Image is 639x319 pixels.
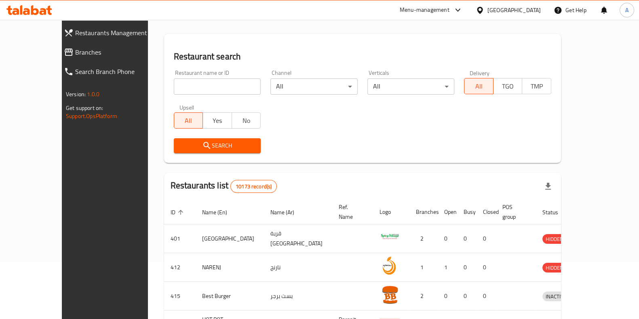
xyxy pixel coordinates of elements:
td: 1 [409,253,438,282]
a: Branches [57,42,169,62]
td: NARENJ [196,253,264,282]
td: 401 [164,224,196,253]
label: Upsell [179,104,194,110]
div: Export file [538,177,558,196]
img: Best Burger [380,284,400,304]
h2: Restaurant search [174,51,551,63]
td: 0 [438,282,457,311]
td: 415 [164,282,196,311]
span: TGO [497,80,519,92]
span: 1.0.0 [87,89,99,99]
div: All [367,78,455,95]
td: 0 [477,224,496,253]
span: Get support on: [66,103,103,113]
td: 2 [409,282,438,311]
input: Search for restaurant name or ID.. [174,78,261,95]
th: Closed [477,200,496,224]
th: Busy [457,200,477,224]
th: Logo [373,200,409,224]
th: Open [438,200,457,224]
button: TGO [493,78,523,94]
span: Search Branch Phone [75,67,162,76]
span: Status [542,207,569,217]
span: Branches [75,47,162,57]
a: Restaurants Management [57,23,169,42]
button: All [464,78,493,94]
a: Support.OpsPlatform [66,111,117,121]
span: INACTIVE [542,292,570,301]
span: A [625,6,628,15]
img: Spicy Village [380,227,400,247]
span: Restaurants Management [75,28,162,38]
div: All [270,78,358,95]
td: [GEOGRAPHIC_DATA] [196,224,264,253]
button: No [232,112,261,129]
td: قرية [GEOGRAPHIC_DATA] [264,224,332,253]
button: All [174,112,203,129]
img: NARENJ [380,256,400,276]
div: Menu-management [400,5,449,15]
span: Yes [206,115,229,127]
td: 2 [409,224,438,253]
h2: Restaurants list [171,180,277,193]
span: Name (Ar) [270,207,305,217]
th: Branches [409,200,438,224]
td: 0 [438,224,457,253]
label: Delivery [470,70,490,76]
span: TMP [525,80,548,92]
span: HIDDEN [542,263,567,273]
span: Name (En) [202,207,238,217]
div: Total records count [230,180,277,193]
span: HIDDEN [542,234,567,244]
td: بست برجر [264,282,332,311]
span: Ref. Name [339,202,363,222]
td: 0 [477,282,496,311]
button: Search [174,138,261,153]
span: No [235,115,258,127]
span: All [468,80,490,92]
div: [GEOGRAPHIC_DATA] [487,6,541,15]
span: POS group [502,202,526,222]
td: Best Burger [196,282,264,311]
td: 0 [457,282,477,311]
td: 0 [477,253,496,282]
span: Search [180,141,255,151]
span: All [177,115,200,127]
td: 1 [438,253,457,282]
span: 10173 record(s) [231,183,276,190]
button: Yes [202,112,232,129]
div: HIDDEN [542,234,567,244]
a: Search Branch Phone [57,62,169,81]
td: 412 [164,253,196,282]
td: 0 [457,224,477,253]
td: نارنج [264,253,332,282]
td: 0 [457,253,477,282]
button: TMP [522,78,551,94]
span: Version: [66,89,86,99]
span: ID [171,207,186,217]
